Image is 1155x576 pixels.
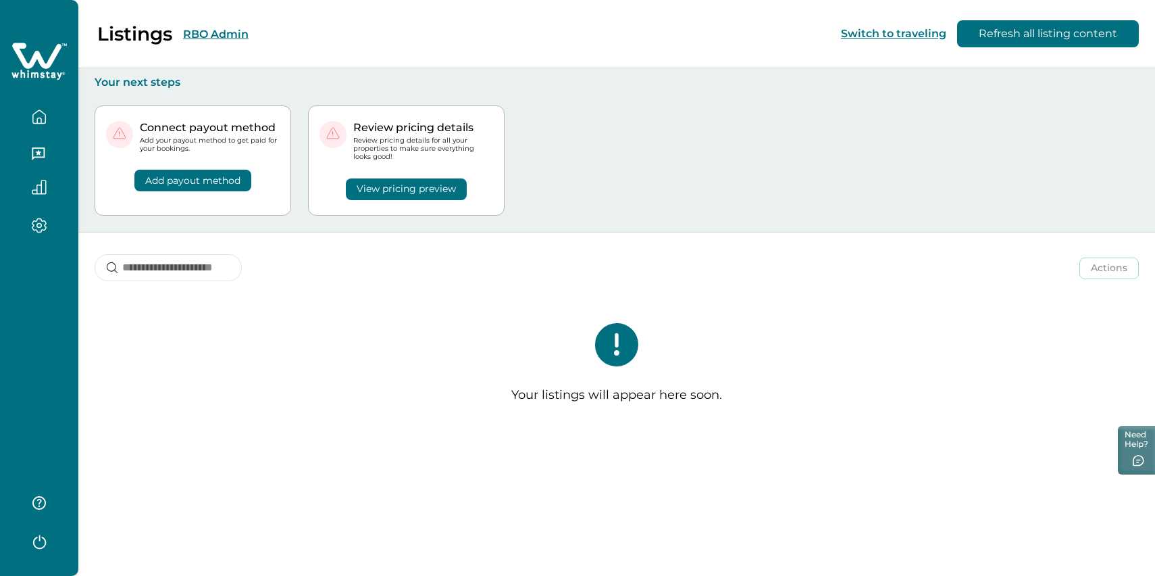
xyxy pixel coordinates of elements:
p: Your next steps [95,76,1139,89]
p: Add your payout method to get paid for your bookings. [140,137,280,153]
button: Refresh all listing content [957,20,1139,47]
p: Your listings will appear here soon. [511,388,722,403]
p: Review pricing details [353,121,493,135]
p: Listings [97,22,172,45]
p: Connect payout method [140,121,280,135]
button: View pricing preview [346,178,467,200]
button: RBO Admin [183,28,249,41]
p: Review pricing details for all your properties to make sure everything looks good! [353,137,493,162]
button: Actions [1079,258,1139,279]
button: Add payout method [134,170,251,191]
button: Switch to traveling [841,27,946,40]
